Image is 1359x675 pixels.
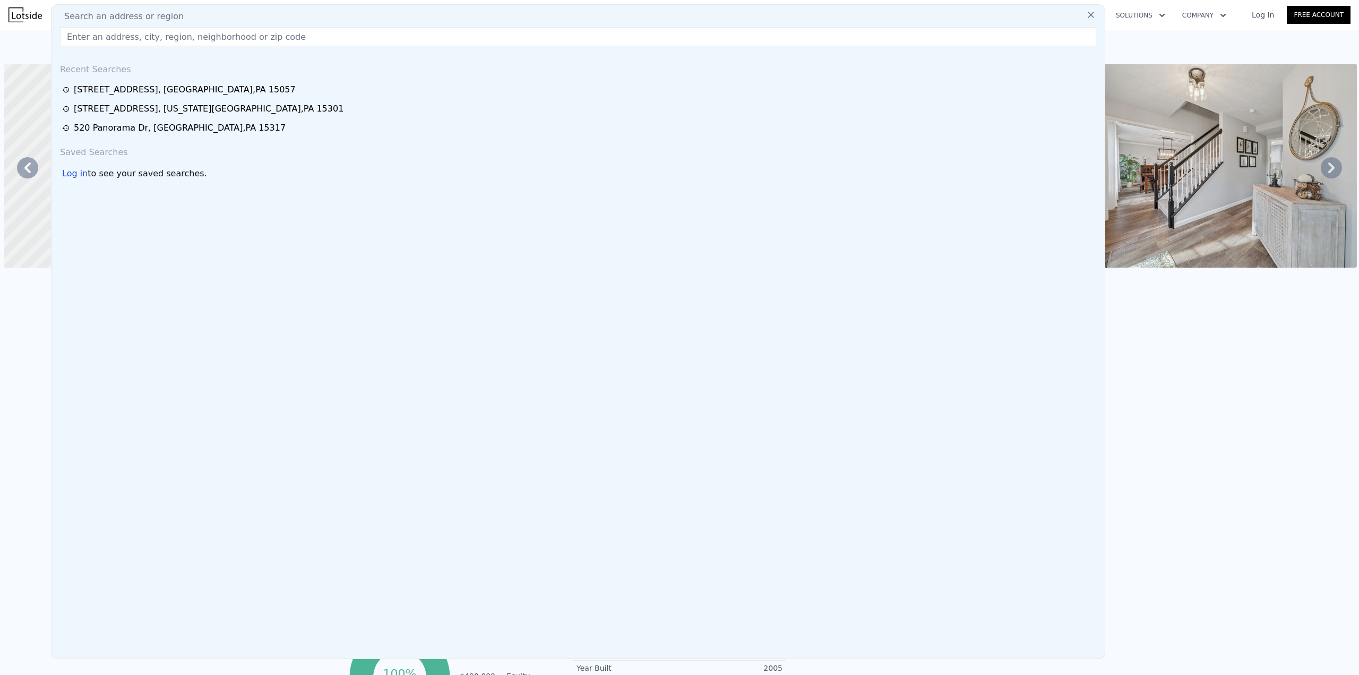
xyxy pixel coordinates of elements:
[1174,6,1235,25] button: Company
[74,102,343,115] div: [STREET_ADDRESS] , [US_STATE][GEOGRAPHIC_DATA] , PA 15301
[62,83,1097,96] a: [STREET_ADDRESS], [GEOGRAPHIC_DATA],PA 15057
[56,10,184,23] span: Search an address or region
[8,7,42,22] img: Lotside
[56,138,1100,163] div: Saved Searches
[74,122,286,134] div: 520 Panorama Dr , [GEOGRAPHIC_DATA] , PA 15317
[1107,6,1174,25] button: Solutions
[60,27,1096,46] input: Enter an address, city, region, neighborhood or zip code
[1239,10,1287,20] a: Log In
[62,167,88,180] div: Log in
[56,55,1100,80] div: Recent Searches
[679,663,782,673] div: 2005
[88,167,207,180] span: to see your saved searches.
[577,663,679,673] div: Year Built
[1051,64,1357,268] img: Sale: 167586247 Parcel: 92377452
[62,102,1097,115] a: [STREET_ADDRESS], [US_STATE][GEOGRAPHIC_DATA],PA 15301
[1287,6,1351,24] a: Free Account
[74,83,296,96] div: [STREET_ADDRESS] , [GEOGRAPHIC_DATA] , PA 15057
[62,122,1097,134] a: 520 Panorama Dr, [GEOGRAPHIC_DATA],PA 15317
